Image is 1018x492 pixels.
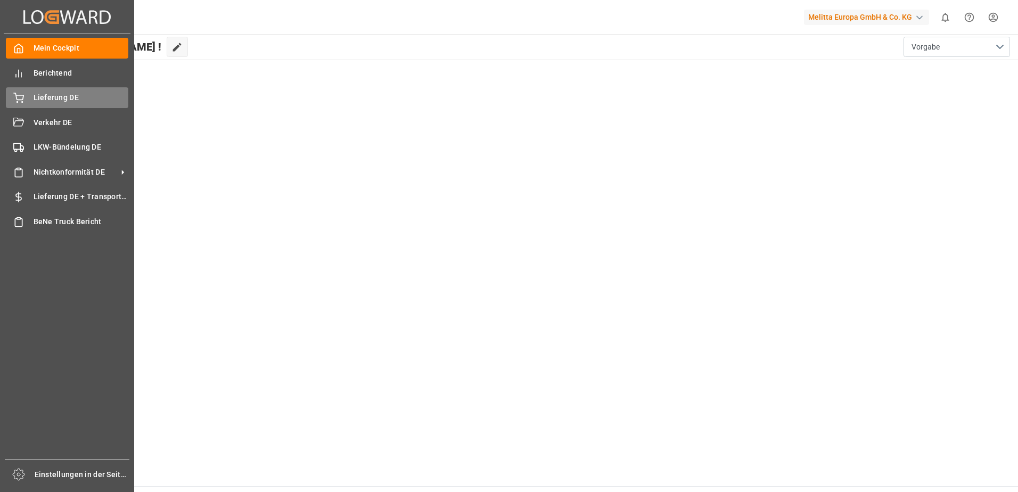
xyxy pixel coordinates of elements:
[34,191,129,202] span: Lieferung DE + Transportkosten
[6,62,128,83] a: Berichtend
[34,142,129,153] span: LKW-Bündelung DE
[6,137,128,158] a: LKW-Bündelung DE
[34,43,129,54] span: Mein Cockpit
[912,42,940,53] span: Vorgabe
[35,469,130,480] span: Einstellungen in der Seitenleiste
[6,38,128,59] a: Mein Cockpit
[44,37,161,57] span: Hallo [PERSON_NAME] !
[808,12,912,23] font: Melitta Europa GmbH & Co. KG
[34,92,129,103] span: Lieferung DE
[34,117,129,128] span: Verkehr DE
[6,87,128,108] a: Lieferung DE
[6,211,128,232] a: BeNe Truck Bericht
[957,5,981,29] button: Hilfe-Center
[34,68,129,79] span: Berichtend
[933,5,957,29] button: 0 neue Benachrichtigungen anzeigen
[34,216,129,227] span: BeNe Truck Bericht
[904,37,1010,57] button: Menü öffnen
[6,186,128,207] a: Lieferung DE + Transportkosten
[6,112,128,133] a: Verkehr DE
[804,7,933,27] button: Melitta Europa GmbH & Co. KG
[34,167,118,178] span: Nichtkonformität DE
